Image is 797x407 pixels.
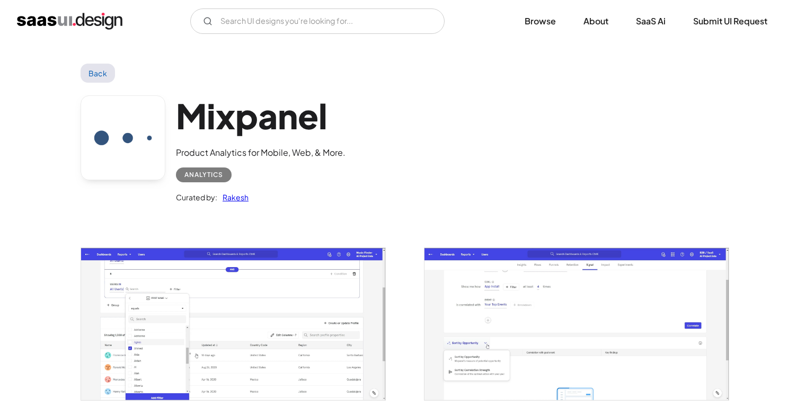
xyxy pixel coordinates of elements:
a: Submit UI Request [680,10,780,33]
a: Back [81,64,115,83]
a: home [17,13,122,30]
a: Browse [512,10,569,33]
a: open lightbox [81,248,385,400]
img: 601bf2795b72a056c2bf9493_Mixpanel%20user%20filter%20property-min.jpg [81,248,385,400]
img: 601bf2794408680ea79154b0_Mixpanel%20sortby-min.jpg [424,248,729,400]
a: SaaS Ai [623,10,678,33]
a: About [571,10,621,33]
a: Rakesh [217,191,249,203]
div: Curated by: [176,191,217,203]
div: Analytics [184,169,223,181]
a: open lightbox [424,248,729,400]
input: Search UI designs you're looking for... [190,8,445,34]
div: Product Analytics for Mobile, Web, & More. [176,146,346,159]
h1: Mixpanel [176,95,346,136]
form: Email Form [190,8,445,34]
